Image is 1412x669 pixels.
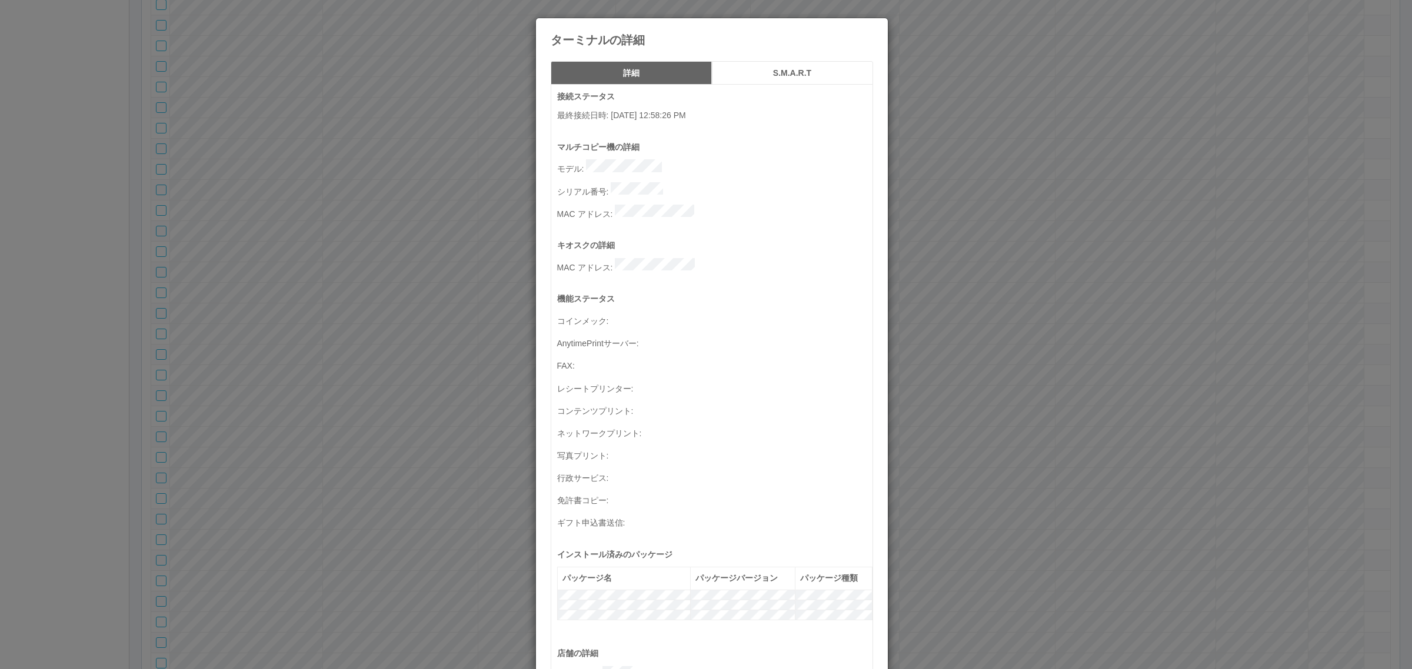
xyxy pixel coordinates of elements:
p: FAX : [557,356,872,373]
p: 店舗の詳細 [557,647,872,660]
p: モデル : [557,159,872,176]
div: パッケージ種類 [800,572,867,584]
h4: ターミナルの詳細 [551,34,873,46]
p: MAC アドレス : [557,258,872,275]
p: マルチコピー機の詳細 [557,141,872,153]
button: S.M.A.R.T [712,61,873,85]
p: AnytimePrintサーバー : [557,334,872,350]
p: シリアル番号 : [557,182,872,199]
p: 機能ステータス [557,293,872,305]
p: コインメック : [557,312,872,328]
p: 最終接続日時 : [DATE] 12:58:26 PM [557,109,872,122]
h5: 詳細 [555,69,708,78]
p: キオスクの詳細 [557,239,872,252]
p: レシートプリンター : [557,379,872,396]
p: コンテンツプリント : [557,402,872,418]
p: MAC アドレス : [557,205,872,221]
p: 免許書コピー : [557,491,872,507]
p: 行政サービス : [557,469,872,485]
div: パッケージバージョン [695,572,790,584]
div: パッケージ名 [562,572,685,584]
button: 詳細 [551,61,712,85]
p: ネットワークプリント : [557,424,872,440]
p: 接続ステータス [557,91,872,103]
p: ギフト申込書送信 : [557,513,872,530]
h5: S.M.A.R.T [716,69,869,78]
p: インストール済みのパッケージ [557,548,872,561]
p: 写真プリント : [557,446,872,463]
